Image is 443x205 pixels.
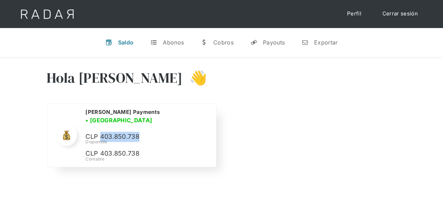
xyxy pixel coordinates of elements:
[182,69,207,87] h3: 👋
[213,39,234,46] div: Cobros
[85,116,152,124] h3: • [GEOGRAPHIC_DATA]
[85,132,191,142] p: CLP 403.850.738
[150,39,157,46] div: t
[85,109,160,116] h2: [PERSON_NAME] Payments
[340,7,368,21] a: Perfil
[302,39,309,46] div: n
[105,39,112,46] div: v
[375,7,425,21] a: Cerrar sesión
[250,39,257,46] div: y
[263,39,285,46] div: Payouts
[85,149,191,159] p: CLP 403.850.738
[314,39,338,46] div: Exportar
[47,69,182,87] h3: Hola [PERSON_NAME]
[201,39,208,46] div: w
[163,39,184,46] div: Abonos
[118,39,134,46] div: Saldo
[85,156,207,162] div: Contable
[85,139,207,145] div: Disponible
